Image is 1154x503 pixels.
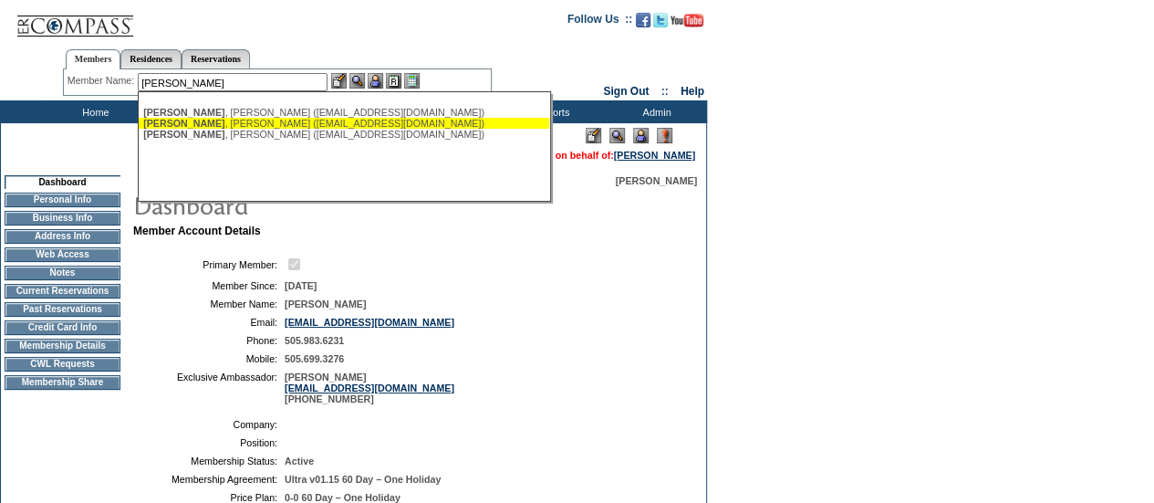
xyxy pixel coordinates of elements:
[143,118,545,129] div: , [PERSON_NAME] ([EMAIL_ADDRESS][DOMAIN_NAME])
[140,256,277,273] td: Primary Member:
[285,456,314,466] span: Active
[404,73,420,89] img: b_calculator.gif
[603,85,649,98] a: Sign Out
[140,437,277,448] td: Position:
[5,375,120,390] td: Membership Share
[133,225,261,237] b: Member Account Details
[567,11,632,33] td: Follow Us ::
[657,128,672,143] img: Log Concern/Member Elevation
[140,474,277,485] td: Membership Agreement:
[614,150,695,161] a: [PERSON_NAME]
[633,128,649,143] img: Impersonate
[616,175,697,186] span: [PERSON_NAME]
[653,18,668,29] a: Follow us on Twitter
[143,118,224,129] span: [PERSON_NAME]
[140,317,277,328] td: Email:
[386,73,401,89] img: Reservations
[636,18,650,29] a: Become our fan on Facebook
[140,456,277,466] td: Membership Status:
[5,247,120,262] td: Web Access
[66,49,121,69] a: Members
[285,353,344,364] span: 505.699.3276
[120,49,182,68] a: Residences
[671,14,703,27] img: Subscribe to our YouTube Channel
[5,266,120,280] td: Notes
[140,492,277,503] td: Price Plan:
[285,317,454,328] a: [EMAIL_ADDRESS][DOMAIN_NAME]
[5,339,120,353] td: Membership Details
[140,372,277,404] td: Exclusive Ambassador:
[182,49,250,68] a: Reservations
[285,492,400,503] span: 0-0 60 Day – One Holiday
[5,193,120,207] td: Personal Info
[661,85,669,98] span: ::
[5,175,120,189] td: Dashboard
[671,18,703,29] a: Subscribe to our YouTube Channel
[285,382,454,393] a: [EMAIL_ADDRESS][DOMAIN_NAME]
[143,129,224,140] span: [PERSON_NAME]
[140,299,277,309] td: Member Name:
[5,211,120,225] td: Business Info
[636,13,650,27] img: Become our fan on Facebook
[5,302,120,317] td: Past Reservations
[5,284,120,299] td: Current Reservations
[609,128,625,143] img: View Mode
[285,372,454,404] span: [PERSON_NAME] [PHONE_NUMBER]
[285,280,317,291] span: [DATE]
[5,320,120,335] td: Credit Card Info
[285,335,344,346] span: 505.983.6231
[132,186,497,223] img: pgTtlDashboard.gif
[349,73,365,89] img: View
[368,73,383,89] img: Impersonate
[602,100,707,123] td: Admin
[143,129,545,140] div: , [PERSON_NAME] ([EMAIL_ADDRESS][DOMAIN_NAME])
[681,85,704,98] a: Help
[143,107,545,118] div: , [PERSON_NAME] ([EMAIL_ADDRESS][DOMAIN_NAME])
[68,73,138,89] div: Member Name:
[285,474,441,485] span: Ultra v01.15 60 Day – One Holiday
[653,13,668,27] img: Follow us on Twitter
[140,419,277,430] td: Company:
[140,335,277,346] td: Phone:
[41,100,146,123] td: Home
[143,107,224,118] span: [PERSON_NAME]
[586,128,601,143] img: Edit Mode
[140,353,277,364] td: Mobile:
[5,357,120,372] td: CWL Requests
[486,150,695,161] span: You are acting on behalf of:
[285,299,366,309] span: [PERSON_NAME]
[331,73,347,89] img: b_edit.gif
[5,229,120,244] td: Address Info
[140,280,277,291] td: Member Since:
